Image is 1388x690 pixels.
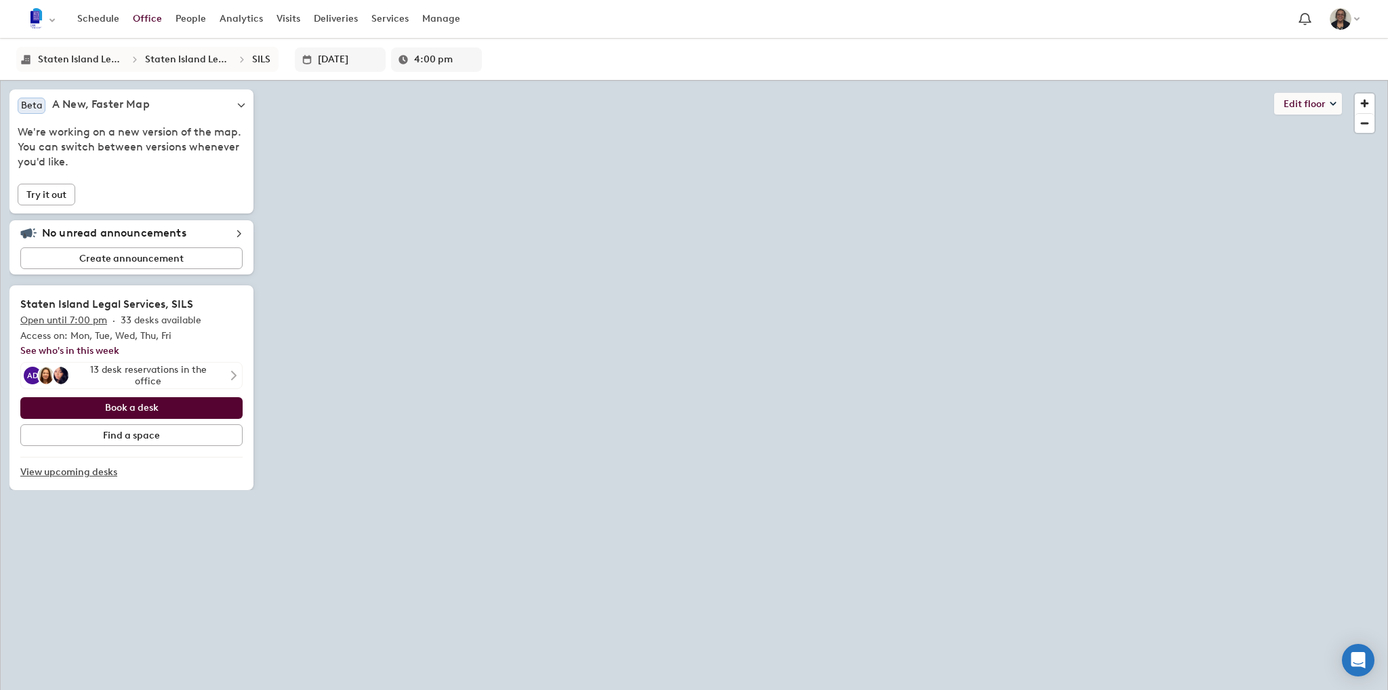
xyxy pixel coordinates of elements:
p: Open until 7:00 pm [20,312,107,329]
a: Analytics [213,7,270,31]
input: Enter date in L format or select it from the dropdown [318,47,379,72]
p: 33 desks available [121,312,201,329]
button: Staten Island Legal Services [141,49,236,69]
button: Edit floor [1274,93,1342,115]
a: Manage [415,7,467,31]
span: Beta [21,100,42,111]
button: Staten Island Legal Services [34,49,129,69]
p: Access on: Mon, Tue, Wed, Thu, Fri [20,329,243,344]
div: AD [24,367,41,384]
a: Office [126,7,169,31]
button: Try it out [18,184,75,205]
span: Notification bell navigates to notifications page [1296,10,1314,28]
div: BetaA New, Faster MapWe're working on a new version of the map. You can switch between versions w... [18,98,245,169]
img: Awilda Valerio [36,367,54,384]
button: Clara Savinon [1323,5,1366,33]
div: Open Intercom Messenger [1342,644,1374,676]
button: Create announcement [20,247,243,269]
input: Enter a time in h:mm a format or select it for a dropdown list [414,47,475,72]
span: We're working on a new version of the map. You can switch between versions whenever you'd like. [18,125,245,169]
button: Aaron Deibler-GormanAwilda ValerioDiana Ortiz13 desk reservations in the office [20,362,243,389]
button: Find a space [20,424,243,446]
div: Awilda Valerio [37,365,58,386]
a: Deliveries [307,7,365,31]
div: No unread announcements [20,226,243,242]
a: View upcoming desks [20,458,243,487]
img: Diana Ortiz [51,367,68,384]
a: People [169,7,213,31]
button: SILS [248,49,274,69]
a: Notification bell navigates to notifications page [1292,7,1318,32]
div: Diana Ortiz [52,365,73,386]
h5: A New, Faster Map [52,98,150,114]
a: Visits [270,7,307,31]
a: Services [365,7,415,31]
div: Staten Island Legal Services [145,54,232,65]
div: Aaron Deibler-Gorman [22,365,43,386]
img: Clara Savinon [1330,8,1351,30]
button: Select an organization - Legal Services NYC currently selected [22,4,64,35]
div: 13 desk reservations in the office [73,364,220,387]
div: SILS [252,54,270,65]
a: See who's in this week [20,345,119,357]
h2: Staten Island Legal Services, SILS [20,296,243,312]
button: Book a desk [20,397,243,419]
div: Staten Island Legal Services [38,54,125,65]
h5: No unread announcements [42,226,186,240]
a: Schedule [70,7,126,31]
